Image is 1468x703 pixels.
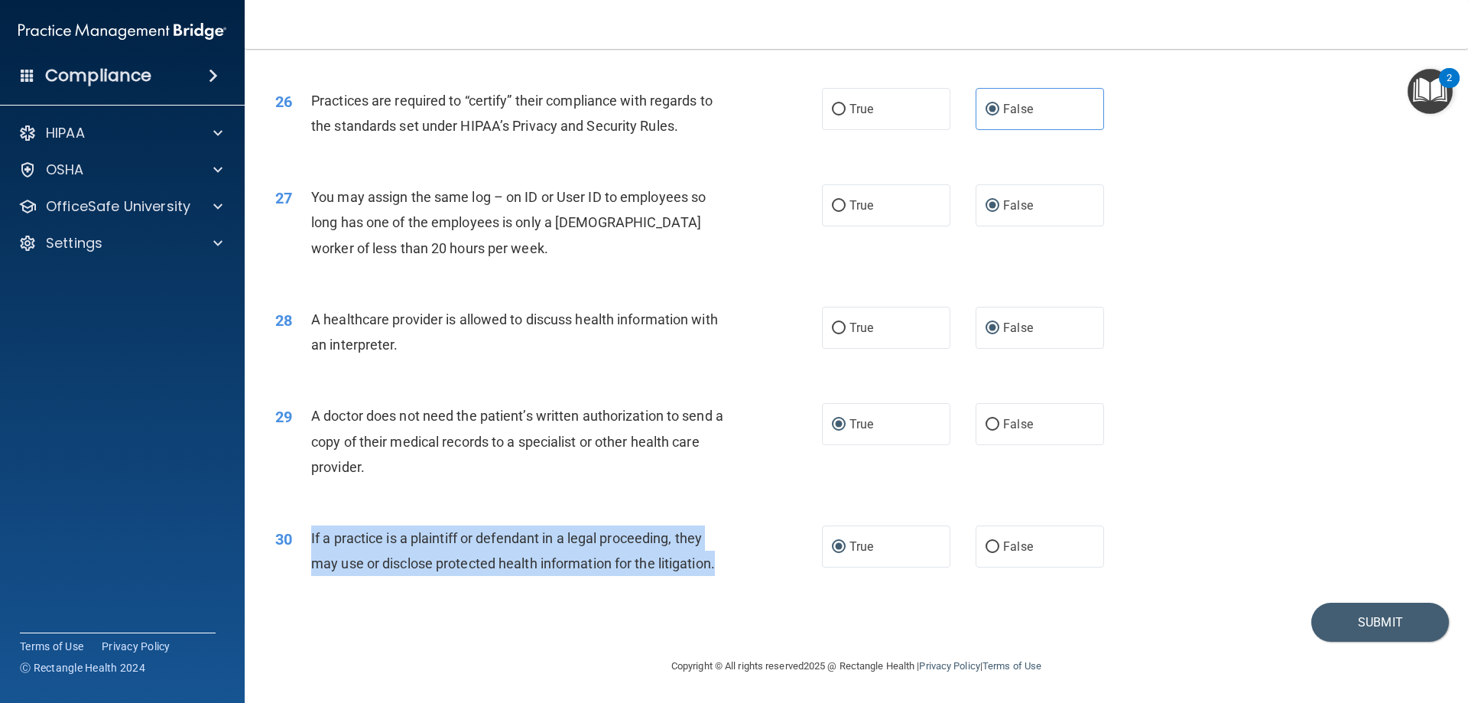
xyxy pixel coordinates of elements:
input: True [832,200,846,212]
span: True [849,198,873,213]
span: A healthcare provider is allowed to discuss health information with an interpreter. [311,311,718,353]
input: False [986,104,999,116]
p: HIPAA [46,124,85,142]
input: False [986,419,999,431]
a: OSHA [18,161,222,179]
a: Privacy Policy [919,660,979,672]
a: Privacy Policy [102,639,171,654]
a: Settings [18,234,222,252]
a: Terms of Use [982,660,1041,672]
span: True [849,539,873,554]
span: True [849,102,873,116]
input: True [832,323,846,334]
div: 2 [1447,78,1452,98]
span: False [1003,417,1033,431]
span: 27 [275,189,292,207]
input: False [986,323,999,334]
div: Copyright © All rights reserved 2025 @ Rectangle Health | | [577,642,1135,691]
span: Practices are required to “certify” their compliance with regards to the standards set under HIPA... [311,93,713,134]
span: 26 [275,93,292,111]
span: 29 [275,408,292,426]
p: OSHA [46,161,84,179]
input: True [832,104,846,116]
span: You may assign the same log – on ID or User ID to employees so long has one of the employees is o... [311,189,706,255]
input: True [832,419,846,431]
span: 28 [275,311,292,330]
input: False [986,542,999,553]
button: Open Resource Center, 2 new notifications [1408,69,1453,114]
iframe: Drift Widget Chat Controller [1203,594,1450,656]
span: If a practice is a plaintiff or defendant in a legal proceeding, they may use or disclose protect... [311,530,715,571]
span: Ⓒ Rectangle Health 2024 [20,660,145,675]
span: False [1003,102,1033,116]
a: OfficeSafe University [18,197,222,216]
h4: Compliance [45,65,151,86]
span: A doctor does not need the patient’s written authorization to send a copy of their medical record... [311,408,723,474]
span: False [1003,539,1033,554]
p: OfficeSafe University [46,197,190,216]
input: False [986,200,999,212]
span: False [1003,198,1033,213]
a: HIPAA [18,124,222,142]
span: True [849,321,873,335]
span: 30 [275,530,292,548]
p: Settings [46,234,102,252]
img: PMB logo [18,16,226,47]
span: False [1003,321,1033,335]
input: True [832,542,846,553]
span: True [849,417,873,431]
a: Terms of Use [20,639,83,654]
